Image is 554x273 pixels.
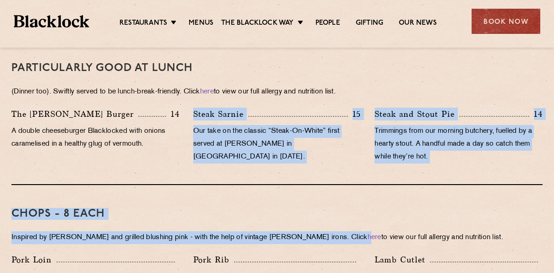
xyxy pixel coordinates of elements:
a: Our News [399,19,437,29]
p: Pork Rib [193,253,234,266]
a: Restaurants [119,19,167,29]
p: The [PERSON_NAME] Burger [11,108,138,120]
p: 14 [166,108,179,120]
p: Steak Sarnie [193,108,248,120]
p: Pork Loin [11,253,56,266]
p: Inspired by [PERSON_NAME] and grilled blushing pink - with the help of vintage [PERSON_NAME] iron... [11,231,543,244]
a: Menus [189,19,213,29]
img: BL_Textured_Logo-footer-cropped.svg [14,15,89,28]
a: here [368,234,381,241]
p: Trimmings from our morning butchery, fuelled by a hearty stout. A handful made a day so catch the... [375,125,543,164]
a: The Blacklock Way [221,19,293,29]
p: A double cheeseburger Blacklocked with onions caramelised in a healthy glug of vermouth. [11,125,179,151]
a: Gifting [356,19,383,29]
p: 15 [348,108,361,120]
p: Steak and Stout Pie [375,108,459,120]
p: (Dinner too). Swiftly served to be lunch-break-friendly. Click to view our full allergy and nutri... [11,86,543,98]
a: here [200,88,214,95]
p: 14 [529,108,543,120]
p: Our take on the classic “Steak-On-White” first served at [PERSON_NAME] in [GEOGRAPHIC_DATA] in [D... [193,125,361,164]
h3: Chops - 8 each [11,208,543,220]
div: Book Now [472,9,540,34]
a: People [315,19,340,29]
p: Lamb Cutlet [375,253,430,266]
h3: PARTICULARLY GOOD AT LUNCH [11,62,543,74]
